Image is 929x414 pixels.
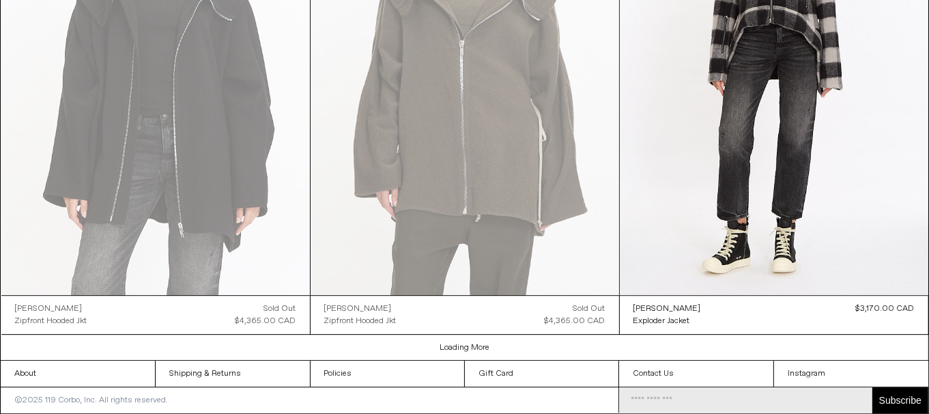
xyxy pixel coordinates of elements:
[324,315,397,327] a: Zipfront Hooded Jkt
[15,303,83,315] div: [PERSON_NAME]
[774,361,928,387] a: Instagram
[324,303,397,315] a: [PERSON_NAME]
[872,387,928,413] button: Subscribe
[545,315,605,327] div: $4,365.00 CAD
[633,316,690,327] div: Exploder Jacket
[619,361,773,387] a: Contact Us
[633,315,701,327] a: Exploder Jacket
[15,303,87,315] a: [PERSON_NAME]
[1,387,182,413] p: ©2025 119 Corbo, Inc. All rights reserved.
[465,361,619,387] a: Gift Card
[324,303,392,315] div: [PERSON_NAME]
[15,315,87,327] a: Zipfront Hooded Jkt
[1,361,155,387] a: About
[235,315,296,327] div: $4,365.00 CAD
[856,303,915,315] div: $3,170.00 CAD
[619,387,872,413] input: Email Address
[633,303,701,315] div: [PERSON_NAME]
[440,342,489,353] a: Loading More
[573,303,605,315] div: Sold out
[156,361,310,387] a: Shipping & Returns
[311,361,465,387] a: Policies
[633,303,701,315] a: [PERSON_NAME]
[264,303,296,315] div: Sold out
